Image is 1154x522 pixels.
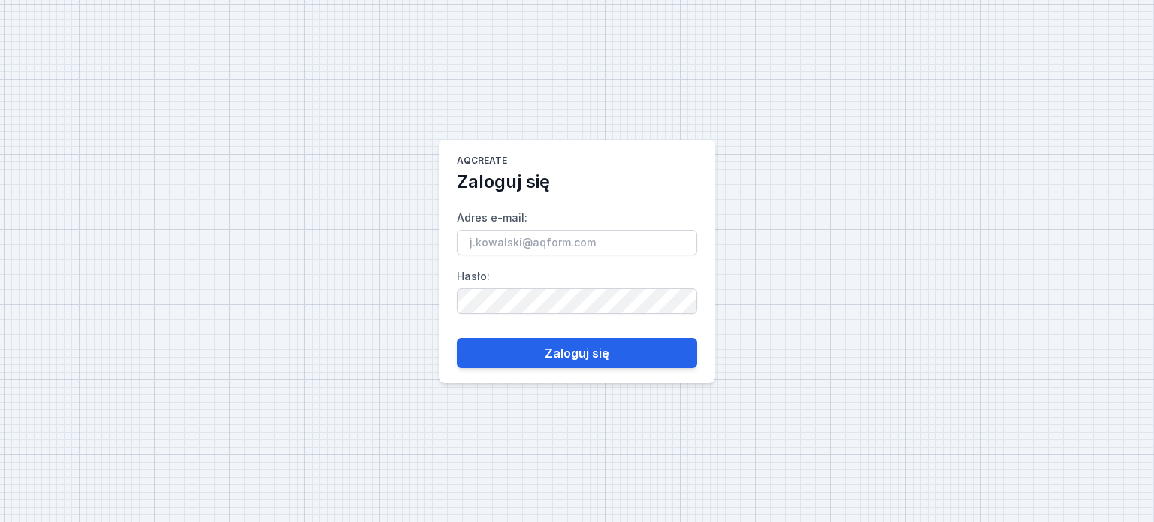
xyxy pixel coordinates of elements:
h1: AQcreate [457,155,507,170]
input: Adres e-mail: [457,230,697,255]
label: Hasło : [457,264,697,314]
input: Hasło: [457,288,697,314]
label: Adres e-mail : [457,206,697,255]
h2: Zaloguj się [457,170,550,194]
button: Zaloguj się [457,338,697,368]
